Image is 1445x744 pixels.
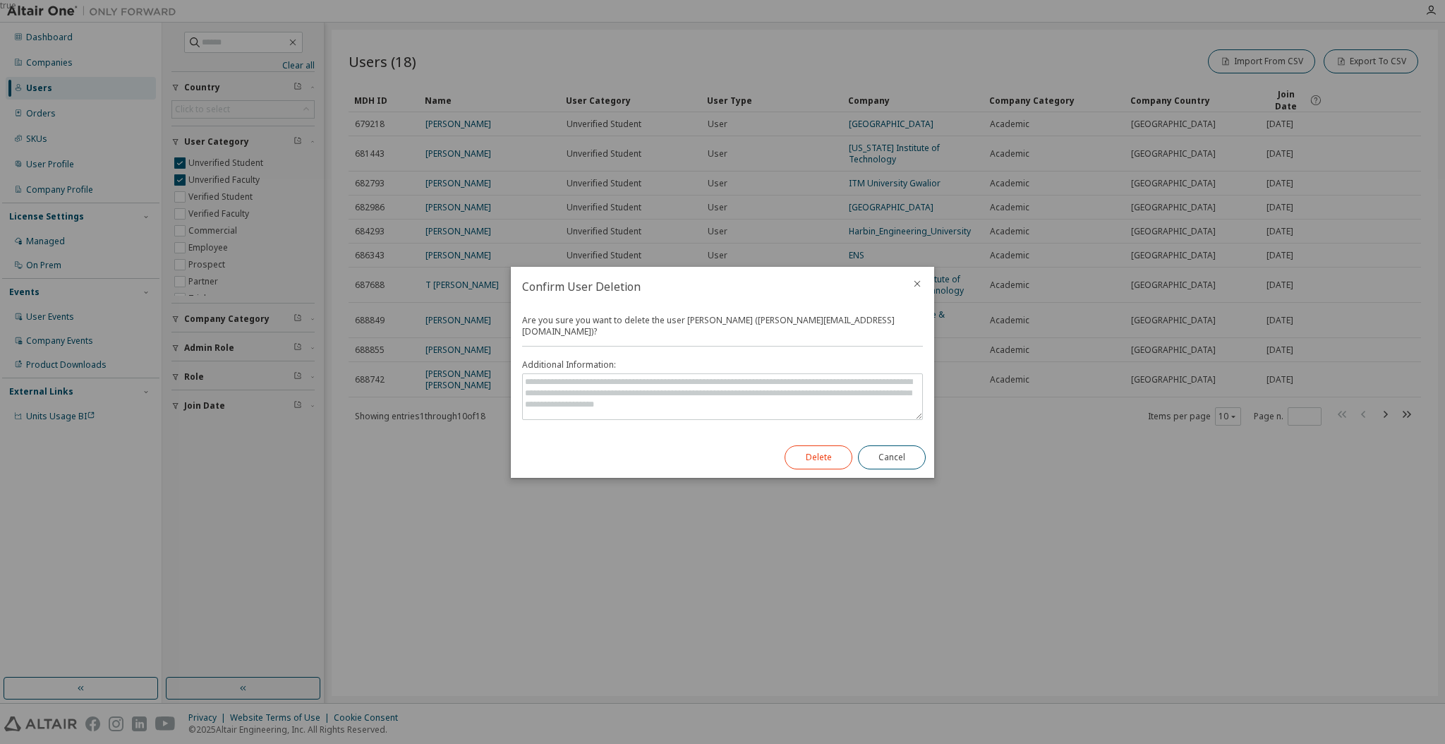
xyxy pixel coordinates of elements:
button: Delete [785,445,852,469]
button: close [912,278,923,289]
div: Are you sure you want to delete the user [PERSON_NAME] ([PERSON_NAME][EMAIL_ADDRESS][DOMAIN_NAME])? [522,315,923,420]
label: Additional Information: [522,359,923,371]
h2: Confirm User Deletion [511,267,900,306]
button: Cancel [858,445,926,469]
